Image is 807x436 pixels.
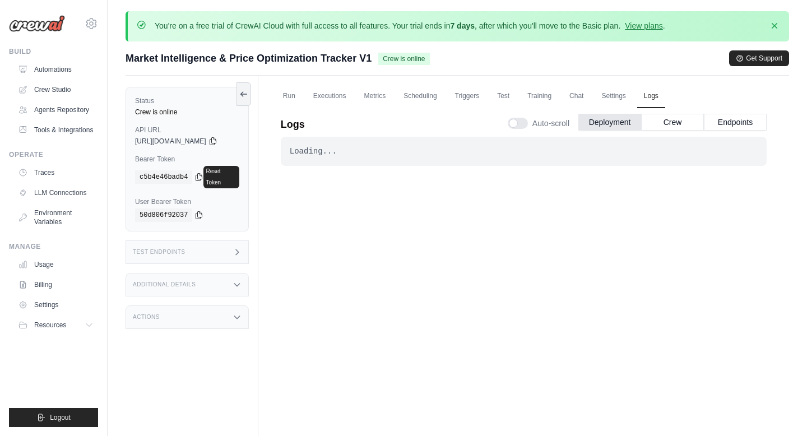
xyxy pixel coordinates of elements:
button: Deployment [578,114,641,131]
a: Executions [307,85,353,108]
button: Logout [9,408,98,427]
a: Environment Variables [13,204,98,231]
h3: Additional Details [133,281,196,288]
a: Usage [13,256,98,273]
h3: Test Endpoints [133,249,185,256]
div: Manage [9,242,98,251]
div: Loading... [290,146,758,157]
iframe: Chat Widget [751,382,807,436]
label: API URL [135,126,239,134]
div: Crew is online [135,108,239,117]
a: Training [521,85,558,108]
a: Automations [13,61,98,78]
span: Logout [50,413,71,422]
a: View plans [625,21,662,30]
a: Scheduling [397,85,443,108]
a: LLM Connections [13,184,98,202]
a: Billing [13,276,98,294]
a: Reset Token [203,166,239,188]
button: Endpoints [704,114,767,131]
a: Metrics [358,85,393,108]
strong: 7 days [450,21,475,30]
a: Settings [13,296,98,314]
label: Bearer Token [135,155,239,164]
h3: Actions [133,314,160,321]
span: Auto-scroll [532,118,569,129]
div: Operate [9,150,98,159]
label: Status [135,96,239,105]
div: Build [9,47,98,56]
a: Chat [563,85,590,108]
a: Settings [595,85,632,108]
a: Tools & Integrations [13,121,98,139]
span: Market Intelligence & Price Optimization Tracker V1 [126,50,372,66]
a: Run [276,85,302,108]
img: Logo [9,15,65,32]
a: Test [490,85,516,108]
button: Get Support [729,50,789,66]
span: [URL][DOMAIN_NAME] [135,137,206,146]
p: Logs [281,117,305,132]
button: Crew [641,114,704,131]
span: Crew is online [378,53,429,65]
a: Logs [637,85,665,108]
a: Crew Studio [13,81,98,99]
a: Triggers [448,85,486,108]
span: Resources [34,321,66,330]
code: 50d806f92037 [135,208,192,222]
label: User Bearer Token [135,197,239,206]
p: You're on a free trial of CrewAI Cloud with full access to all features. Your trial ends in , aft... [155,20,665,31]
button: Resources [13,316,98,334]
a: Traces [13,164,98,182]
code: c5b4e46badb4 [135,170,192,184]
a: Agents Repository [13,101,98,119]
